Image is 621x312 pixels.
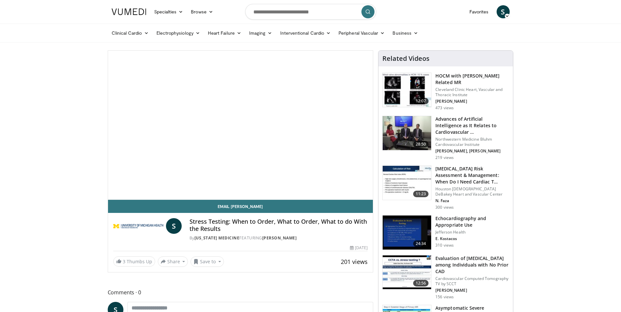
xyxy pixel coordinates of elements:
a: Favorites [466,5,493,18]
a: 3 Thumbs Up [113,256,155,267]
img: Michigan Medicine [113,218,163,234]
span: Comments 0 [108,288,374,297]
a: S [166,218,182,234]
img: 0336095b-623a-486d-a7e1-7926bb80224b.150x105_q85_crop-smart_upscale.jpg [383,116,431,150]
img: VuMedi Logo [112,9,146,15]
input: Search topics, interventions [245,4,376,20]
p: [PERSON_NAME] [435,288,509,293]
span: 12:56 [413,280,429,286]
a: Specialties [150,5,187,18]
p: Northwestern Medicine Bluhm Cardiovascular Institute [435,137,509,147]
a: Peripheral Vascular [335,26,389,40]
a: 12:56 Evaluation of [MEDICAL_DATA] among Individuals with No Prior CAD Cardiovascular Computed To... [382,255,509,300]
a: Electrophysiology [153,26,204,40]
a: Business [389,26,422,40]
span: 201 views [341,258,368,266]
a: Interventional Cardio [276,26,335,40]
img: 10820d94-902d-4bbb-b372-95019e422508.150x105_q85_crop-smart_upscale.jpg [383,255,431,289]
p: 310 views [435,243,454,248]
a: 24:34 Echocardiography and Appropriate Use Jefferson Health E. Kostacos 310 views [382,215,509,250]
span: 24:34 [413,240,429,247]
p: 156 views [435,294,454,300]
a: Heart Failure [204,26,245,40]
img: 73475949-c8fd-4946-a382-e81688366969.150x105_q85_crop-smart_upscale.jpg [383,216,431,250]
h3: HOCM with [PERSON_NAME] Related MR [435,73,509,86]
video-js: Video Player [108,51,373,200]
div: By FEATURING [190,235,368,241]
p: 473 views [435,105,454,111]
h4: Stress Testing: When to Order, What to Order, What to do With the Results [190,218,368,232]
a: S [497,5,510,18]
a: Browse [187,5,217,18]
img: e3467420-ce90-4800-af53-3d3ae6a57ccd.150x105_q85_crop-smart_upscale.jpg [383,73,431,107]
p: Jefferson Health [435,230,509,235]
a: Clinical Cardio [108,26,153,40]
a: 11:23 [MEDICAL_DATA] Risk Assessment & Management: When Do I Need Cardiac T… Houston [DEMOGRAPHIC... [382,165,509,210]
p: 219 views [435,155,454,160]
p: Cardiovascular Computed Tomography TV by SCCT [435,276,509,286]
a: [US_STATE] Medicine [194,235,240,241]
p: 300 views [435,205,454,210]
a: Imaging [245,26,276,40]
div: [DATE] [350,245,368,251]
a: Email [PERSON_NAME] [108,200,373,213]
span: 3 [123,258,125,265]
button: Save to [191,256,224,267]
span: 11:23 [413,191,429,197]
button: Share [158,256,188,267]
h4: Related Videos [382,55,429,62]
h3: Evaluation of [MEDICAL_DATA] among Individuals with No Prior CAD [435,255,509,275]
p: N. Faza [435,198,509,203]
p: E. Kostacos [435,236,509,241]
p: Cleveland Clinic Heart, Vascular and Thoracic Institute [435,87,509,97]
p: [PERSON_NAME] [435,99,509,104]
span: 28:50 [413,141,429,147]
a: 28:50 Advances of Artificial Intelligence as It Relates to Cardiovascular … Northwestern Medicine... [382,116,509,160]
h3: [MEDICAL_DATA] Risk Assessment & Management: When Do I Need Cardiac T… [435,165,509,185]
h3: Echocardiography and Appropriate Use [435,215,509,228]
h3: Advances of Artificial Intelligence as It Relates to Cardiovascular … [435,116,509,135]
span: 12:07 [413,98,429,104]
a: 12:07 HOCM with [PERSON_NAME] Related MR Cleveland Clinic Heart, Vascular and Thoracic Institute ... [382,73,509,111]
p: Houston [DEMOGRAPHIC_DATA] DeBakey Heart and Vascular Center [435,186,509,197]
img: 7b2eed85-155c-4eb1-8ca4-30eaefe378ca.150x105_q85_crop-smart_upscale.jpg [383,166,431,200]
p: [PERSON_NAME], [PERSON_NAME] [435,148,509,154]
a: [PERSON_NAME] [262,235,297,241]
